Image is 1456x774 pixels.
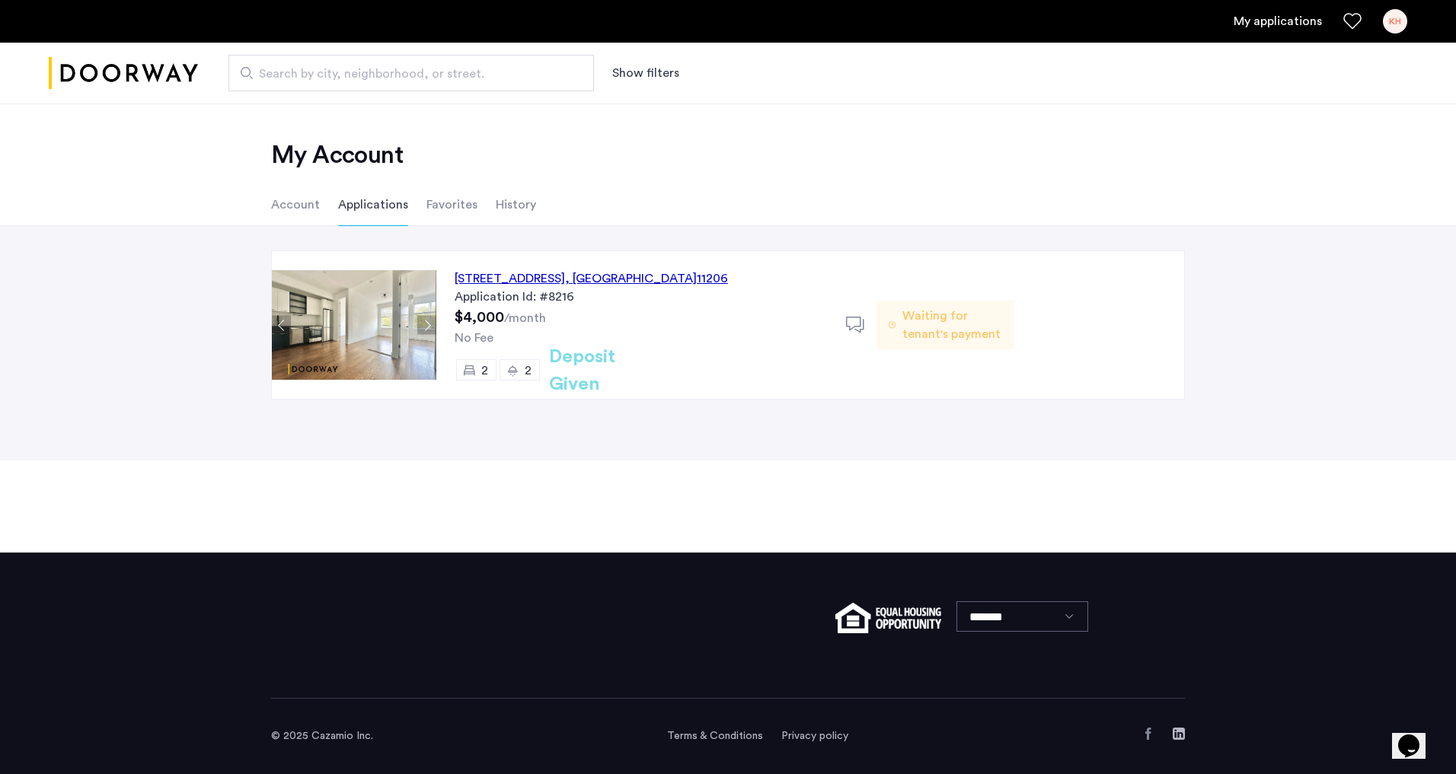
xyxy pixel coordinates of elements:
select: Language select [956,601,1088,632]
a: Favorites [1343,12,1362,30]
button: Show or hide filters [612,64,679,82]
sub: /month [504,312,546,324]
li: Favorites [426,183,477,226]
input: Apartment Search [228,55,594,91]
li: Applications [338,183,408,226]
span: 2 [481,365,488,377]
span: , [GEOGRAPHIC_DATA] [565,272,697,285]
span: Waiting for tenant's payment [902,307,1001,343]
a: Cazamio logo [49,45,198,102]
div: [STREET_ADDRESS] 11206 [455,269,728,288]
span: $4,000 [455,310,504,325]
button: Next apartment [417,316,436,335]
span: © 2025 Cazamio Inc. [271,731,373,741]
span: No Fee [455,332,493,344]
img: Apartment photo [272,270,436,380]
a: My application [1234,12,1322,30]
h2: My Account [271,140,1185,170]
button: Previous apartment [272,316,291,335]
span: 2 [525,365,532,377]
div: Application Id: #8216 [455,288,828,306]
a: Facebook [1142,728,1154,740]
img: equal-housing.png [835,603,941,633]
h2: Deposit Given [549,343,670,398]
a: Terms and conditions [667,728,763,744]
li: Account [271,183,320,226]
iframe: chat widget [1392,713,1441,759]
span: Search by city, neighborhood, or street. [259,65,551,83]
img: logo [49,45,198,102]
a: Privacy policy [781,728,848,744]
div: KH [1383,9,1407,33]
a: LinkedIn [1173,728,1185,740]
li: History [496,183,536,226]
